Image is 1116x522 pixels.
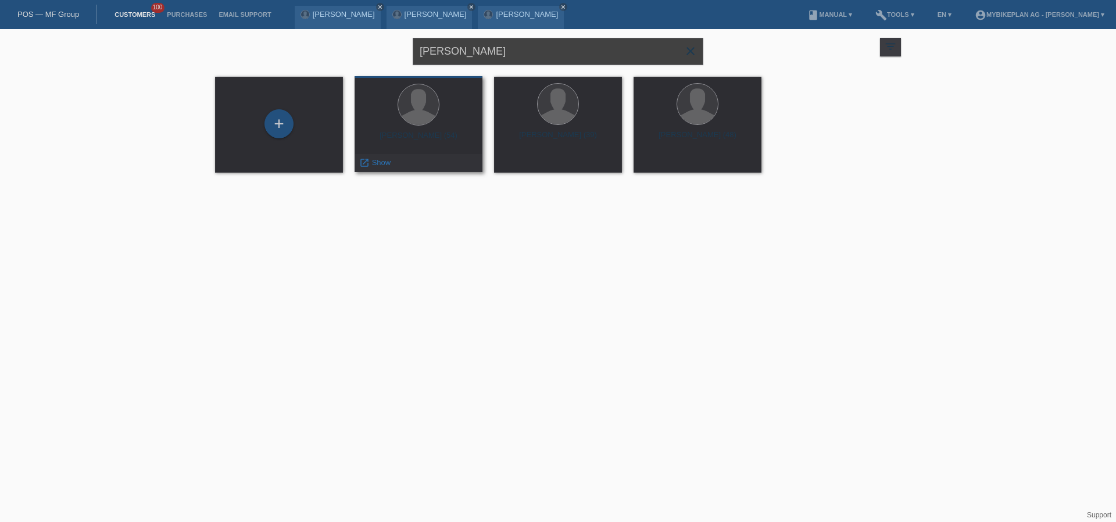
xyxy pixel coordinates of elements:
a: launch Show [359,158,391,167]
div: [PERSON_NAME] (54) [364,131,473,149]
i: close [377,4,383,10]
i: launch [359,158,370,168]
a: [PERSON_NAME] [496,10,558,19]
i: book [807,9,819,21]
a: Purchases [161,11,213,18]
i: build [875,9,887,21]
a: close [467,3,475,11]
a: close [376,3,384,11]
div: [PERSON_NAME] (39) [503,130,613,149]
a: [PERSON_NAME] [313,10,375,19]
i: close [560,4,566,10]
span: Show [372,158,391,167]
a: POS — MF Group [17,10,79,19]
a: Email Support [213,11,277,18]
div: [PERSON_NAME] (48) [643,130,752,149]
span: 100 [151,3,165,13]
a: EN ▾ [932,11,957,18]
i: close [468,4,474,10]
a: close [559,3,567,11]
i: account_circle [975,9,986,21]
a: Customers [109,11,161,18]
a: Support [1087,511,1111,519]
div: Add customer [265,114,293,134]
a: bookManual ▾ [802,11,858,18]
i: close [684,44,697,58]
a: [PERSON_NAME] [405,10,467,19]
a: account_circleMybikeplan AG - [PERSON_NAME] ▾ [969,11,1110,18]
i: filter_list [884,40,897,53]
input: Search... [413,38,703,65]
a: buildTools ▾ [870,11,920,18]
